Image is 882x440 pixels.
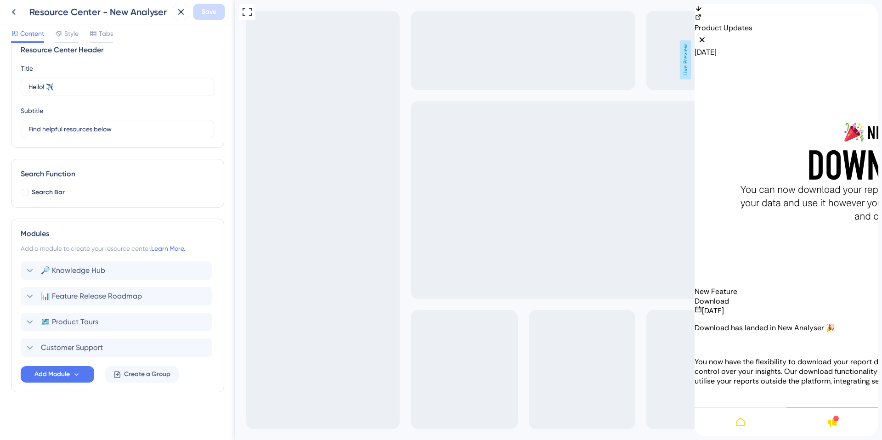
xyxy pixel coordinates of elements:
span: Add a module to create your resource center. [21,245,151,252]
div: Modules [21,228,215,239]
span: Content [20,28,44,39]
span: 🔎 Knowledge Hub [41,265,105,276]
span: Customer Support [41,342,103,353]
div: 📊 Feature Release Roadmap [21,287,215,305]
span: 🗺️ Product Tours [41,316,98,327]
div: 🔎 Knowledge Hub [21,261,215,280]
button: Create a Group [105,366,179,383]
div: Search Function [21,169,215,180]
a: Learn More. [151,245,185,252]
div: Resource Center - New Analyser [29,6,169,18]
input: Title [28,82,207,92]
span: Tabs [99,28,113,39]
input: Description [28,124,207,134]
span: Save [202,6,216,17]
div: Subtitle [21,105,43,116]
span: 📊 Feature Release Roadmap [41,291,142,302]
div: Title [21,63,33,74]
div: 🗺️ Product Tours [21,313,215,331]
button: Save [193,4,225,20]
span: Search Bar [32,187,65,198]
span: Live Preview [445,40,456,79]
div: Resource Center Header [21,45,215,56]
div: 3 [34,8,41,11]
button: Add Module [21,366,94,383]
span: Create a Group [124,369,170,380]
div: Customer Support [21,338,215,357]
span: Add Module [34,369,70,380]
span: Style [64,28,79,39]
span: [DATE] [7,302,29,312]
